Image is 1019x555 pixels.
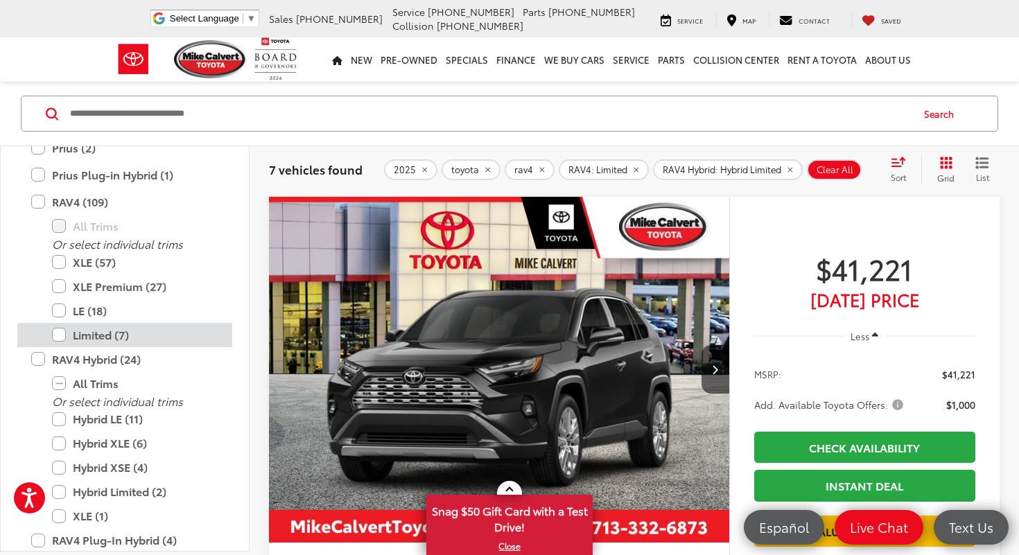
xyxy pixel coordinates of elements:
[174,40,247,78] img: Mike Calvert Toyota
[663,164,781,175] span: RAV4 Hybrid: Hybrid Limited
[702,345,729,394] button: Next image
[844,324,886,349] button: Less
[975,171,989,183] span: List
[328,37,347,82] a: Home
[754,367,781,381] span: MSRP:
[394,164,416,175] span: 2025
[52,274,218,299] label: XLE Premium (27)
[654,37,689,82] a: Parts
[437,19,523,33] span: [PHONE_NUMBER]
[52,455,218,479] label: Hybrid XSE (4)
[268,197,731,543] a: 2025 Toyota RAV4 Limited FWD2025 Toyota RAV4 Limited FWD2025 Toyota RAV4 Limited FWD2025 Toyota R...
[937,172,955,184] span: Grid
[559,159,649,180] button: remove RAV4: Limited
[835,510,923,545] a: Live Chat
[442,37,492,82] a: Specials
[52,323,218,347] label: Limited (7)
[548,5,635,19] span: [PHONE_NUMBER]
[946,398,975,412] span: $1,000
[269,161,363,177] span: 7 vehicles found
[752,518,816,536] span: Español
[69,97,911,130] input: Search by Make, Model, or Keyword
[861,37,915,82] a: About Us
[799,16,830,25] span: Contact
[52,407,218,431] label: Hybrid LE (11)
[392,19,434,33] span: Collision
[769,12,840,26] a: Contact
[31,528,218,552] label: RAV4 Plug-In Hybrid (4)
[754,432,975,463] a: Check Availability
[428,496,591,538] span: Snag $50 Gift Card with a Test Drive!
[376,37,442,82] a: Pre-Owned
[851,12,912,26] a: My Saved Vehicles
[742,16,756,25] span: Map
[170,13,256,24] a: Select Language​
[52,504,218,528] label: XLE (1)
[52,479,218,504] label: Hybrid Limited (2)
[817,164,853,175] span: Clear All
[921,156,965,184] button: Grid View
[52,236,183,252] i: Or select individual trims
[783,37,861,82] a: Rent a Toyota
[942,518,1000,536] span: Text Us
[754,292,975,306] span: [DATE] PRICE
[650,12,713,26] a: Service
[754,398,906,412] span: Add. Available Toyota Offers:
[911,96,974,131] button: Search
[268,197,731,543] img: 2025 Toyota RAV4 Limited FWD
[31,163,218,187] label: Prius Plug-in Hybrid (1)
[807,159,862,180] button: Clear All
[942,367,975,381] span: $41,221
[52,214,218,238] label: All Trims
[296,12,383,26] span: [PHONE_NUMBER]
[428,5,514,19] span: [PHONE_NUMBER]
[851,330,869,342] span: Less
[52,250,218,274] label: XLE (57)
[384,159,437,180] button: remove 2025
[268,197,731,543] div: 2025 Toyota RAV4 Limited 0
[653,159,803,180] button: remove RAV4%20Hybrid: Hybrid%20Limited
[170,13,239,24] span: Select Language
[52,371,218,396] label: All Trims
[716,12,766,26] a: Map
[392,5,425,19] span: Service
[492,37,540,82] a: Finance
[52,299,218,323] label: LE (18)
[891,171,906,183] span: Sort
[689,37,783,82] a: Collision Center
[247,13,256,24] span: ▼
[884,156,921,184] button: Select sort value
[514,164,533,175] span: rav4
[540,37,609,82] a: WE BUY CARS
[52,431,218,455] label: Hybrid XLE (6)
[31,190,218,214] label: RAV4 (109)
[31,136,218,160] label: Prius (2)
[568,164,627,175] span: RAV4: Limited
[965,156,1000,184] button: List View
[347,37,376,82] a: New
[505,159,555,180] button: remove rav4
[52,393,183,409] i: Or select individual trims
[934,510,1009,545] a: Text Us
[31,347,218,371] label: RAV4 Hybrid (24)
[754,251,975,285] span: $41,221
[843,518,915,536] span: Live Chat
[107,37,159,82] img: Toyota
[609,37,654,82] a: Service
[451,164,479,175] span: toyota
[269,12,293,26] span: Sales
[677,16,703,25] span: Service
[881,16,901,25] span: Saved
[744,510,824,545] a: Español
[754,470,975,501] a: Instant Deal
[754,398,908,412] button: Add. Available Toyota Offers:
[442,159,500,180] button: remove toyota
[523,5,546,19] span: Parts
